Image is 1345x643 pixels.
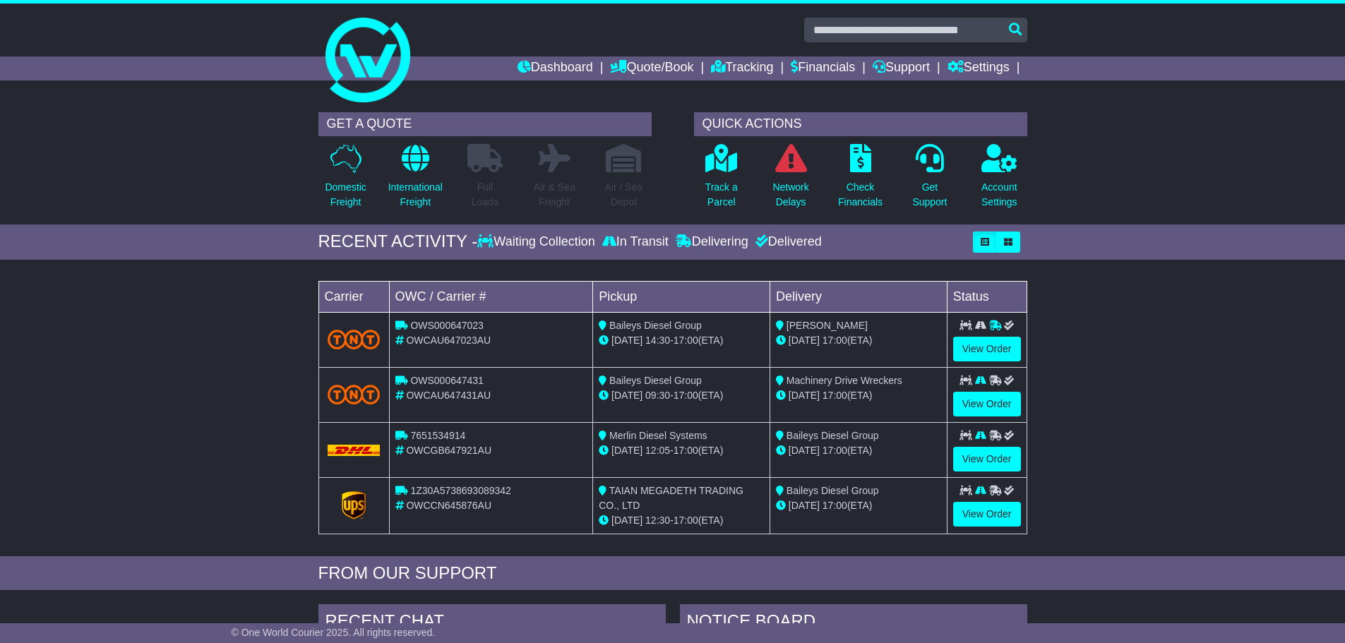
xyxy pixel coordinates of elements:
[599,513,764,528] div: - (ETA)
[776,388,941,403] div: (ETA)
[674,335,698,346] span: 17:00
[674,445,698,456] span: 17:00
[318,563,1027,584] div: FROM OUR SUPPORT
[324,143,366,217] a: DomesticFreight
[609,430,707,441] span: Merlin Diesel Systems
[981,180,1017,210] p: Account Settings
[406,335,491,346] span: OWCAU647023AU
[776,498,941,513] div: (ETA)
[645,335,670,346] span: 14:30
[981,143,1018,217] a: AccountSettings
[599,388,764,403] div: - (ETA)
[610,56,693,80] a: Quote/Book
[609,375,702,386] span: Baileys Diesel Group
[593,281,770,312] td: Pickup
[605,180,643,210] p: Air / Sea Depot
[645,515,670,526] span: 12:30
[599,234,672,250] div: In Transit
[789,390,820,401] span: [DATE]
[328,385,381,404] img: TNT_Domestic.png
[823,500,847,511] span: 17:00
[680,604,1027,642] div: NOTICE BOARD
[953,337,1021,361] a: View Order
[406,500,491,511] span: OWCCN645876AU
[912,180,947,210] p: Get Support
[823,335,847,346] span: 17:00
[467,180,503,210] p: Full Loads
[410,485,510,496] span: 1Z30A5738693089342
[388,143,443,217] a: InternationalFreight
[837,143,883,217] a: CheckFinancials
[787,320,868,331] span: [PERSON_NAME]
[410,430,465,441] span: 7651534914
[534,180,575,210] p: Air & Sea Freight
[611,445,642,456] span: [DATE]
[410,320,484,331] span: OWS000647023
[388,180,443,210] p: International Freight
[477,234,598,250] div: Waiting Collection
[611,515,642,526] span: [DATE]
[318,112,652,136] div: GET A QUOTE
[873,56,930,80] a: Support
[232,627,436,638] span: © One World Courier 2025. All rights reserved.
[787,430,879,441] span: Baileys Diesel Group
[318,281,389,312] td: Carrier
[789,335,820,346] span: [DATE]
[609,320,702,331] span: Baileys Diesel Group
[772,180,808,210] p: Network Delays
[599,333,764,348] div: - (ETA)
[328,330,381,349] img: TNT_Domestic.png
[789,500,820,511] span: [DATE]
[318,232,478,252] div: RECENT ACTIVITY -
[318,604,666,642] div: RECENT CHAT
[611,390,642,401] span: [DATE]
[823,390,847,401] span: 17:00
[674,515,698,526] span: 17:00
[694,112,1027,136] div: QUICK ACTIONS
[953,447,1021,471] a: View Order
[410,375,484,386] span: OWS000647431
[772,143,809,217] a: NetworkDelays
[674,390,698,401] span: 17:00
[389,281,593,312] td: OWC / Carrier #
[948,56,1010,80] a: Settings
[823,445,847,456] span: 17:00
[406,445,491,456] span: OWCGB647921AU
[328,445,381,456] img: DHL.png
[911,143,948,217] a: GetSupport
[953,392,1021,416] a: View Order
[947,281,1027,312] td: Status
[770,281,947,312] td: Delivery
[705,143,739,217] a: Track aParcel
[406,390,491,401] span: OWCAU647431AU
[711,56,773,80] a: Tracking
[789,445,820,456] span: [DATE]
[776,443,941,458] div: (ETA)
[953,502,1021,527] a: View Order
[791,56,855,80] a: Financials
[611,335,642,346] span: [DATE]
[342,491,366,519] img: GetCarrierServiceLogo
[838,180,883,210] p: Check Financials
[325,180,366,210] p: Domestic Freight
[599,443,764,458] div: - (ETA)
[787,375,902,386] span: Machinery Drive Wreckers
[672,234,752,250] div: Delivering
[645,390,670,401] span: 09:30
[776,333,941,348] div: (ETA)
[705,180,738,210] p: Track a Parcel
[752,234,822,250] div: Delivered
[599,485,743,511] span: TAIAN MEGADETH TRADING CO., LTD
[645,445,670,456] span: 12:05
[787,485,879,496] span: Baileys Diesel Group
[518,56,593,80] a: Dashboard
